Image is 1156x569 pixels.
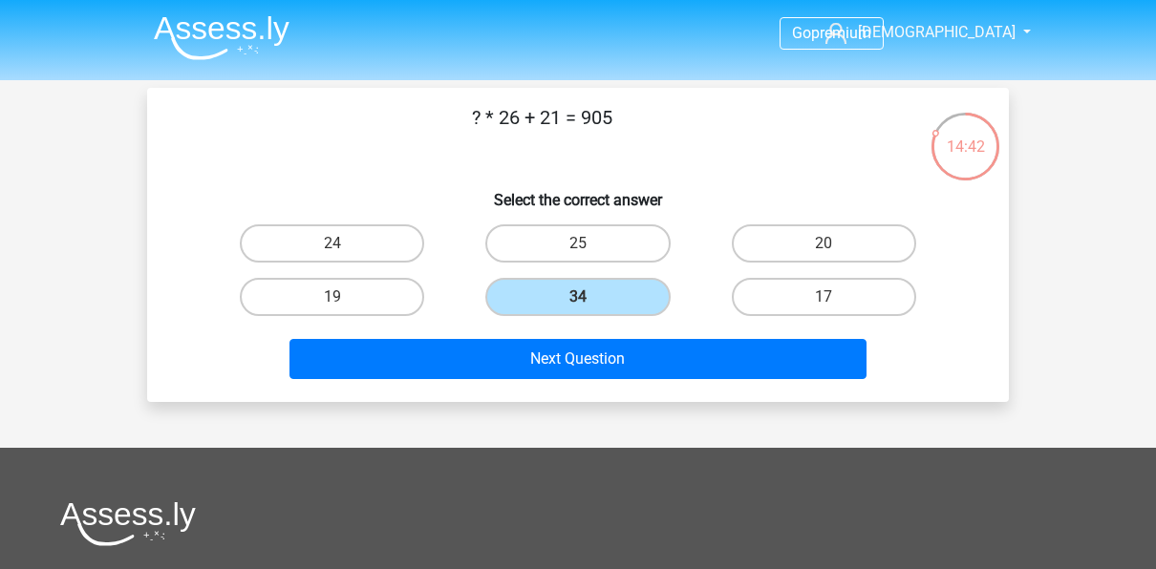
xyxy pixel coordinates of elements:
label: 34 [485,278,670,316]
label: 25 [485,224,670,263]
p: ? * 26 + 21 = 905 [178,103,907,160]
button: Next Question [289,339,867,379]
label: 19 [240,278,424,316]
label: 20 [732,224,916,263]
span: premium [811,24,871,42]
a: Gopremium [781,20,883,46]
label: 17 [732,278,916,316]
span: [DEMOGRAPHIC_DATA] [858,23,1016,41]
img: Assessly [154,15,289,60]
span: Go [792,24,811,42]
label: 24 [240,224,424,263]
h6: Select the correct answer [178,176,978,209]
div: 14:42 [930,111,1001,158]
img: Assessly logo [60,501,196,546]
a: [DEMOGRAPHIC_DATA] [818,21,1017,44]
